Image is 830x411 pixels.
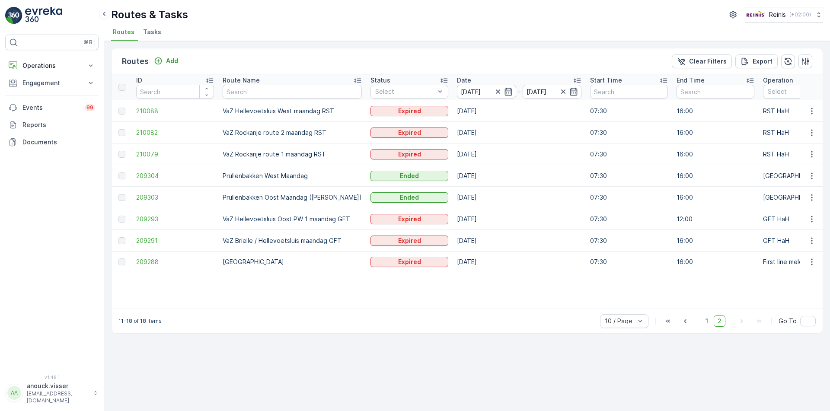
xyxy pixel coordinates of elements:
[789,11,811,18] p: ( +02:00 )
[27,382,89,390] p: anouck.visser
[453,230,586,252] td: [DATE]
[370,76,390,85] p: Status
[672,252,759,272] td: 16:00
[400,193,419,202] p: Ended
[398,236,421,245] p: Expired
[136,236,214,245] a: 209291
[22,79,81,87] p: Engagement
[590,76,622,85] p: Start Time
[586,208,672,230] td: 07:30
[523,85,582,99] input: dd/mm/yyyy
[672,230,759,252] td: 16:00
[518,86,521,97] p: -
[672,208,759,230] td: 12:00
[118,216,125,223] div: Toggle Row Selected
[586,187,672,208] td: 07:30
[672,187,759,208] td: 16:00
[586,165,672,187] td: 07:30
[166,57,178,65] p: Add
[118,129,125,136] div: Toggle Row Selected
[453,165,586,187] td: [DATE]
[5,116,99,134] a: Reports
[136,172,214,180] a: 209304
[398,150,421,159] p: Expired
[136,215,214,223] a: 209293
[453,100,586,122] td: [DATE]
[5,7,22,24] img: logo
[218,165,366,187] td: Prullenbakken West Maandag
[586,143,672,165] td: 07:30
[586,252,672,272] td: 07:30
[122,55,149,67] p: Routes
[453,208,586,230] td: [DATE]
[218,100,366,122] td: VaZ Hellevoetsluis West maandag RST
[218,208,366,230] td: VaZ Hellevoetsluis Oost PW 1 maandag GFT
[113,28,134,36] span: Routes
[714,315,725,327] span: 2
[84,39,93,46] p: ⌘B
[586,230,672,252] td: 07:30
[118,318,162,325] p: 11-18 of 18 items
[118,172,125,179] div: Toggle Row Selected
[689,57,727,66] p: Clear Filters
[457,85,516,99] input: dd/mm/yyyy
[5,99,99,116] a: Events99
[136,128,214,137] span: 210082
[218,252,366,272] td: [GEOGRAPHIC_DATA]
[677,85,754,99] input: Search
[370,106,448,116] button: Expired
[398,128,421,137] p: Expired
[370,127,448,138] button: Expired
[143,28,161,36] span: Tasks
[702,315,712,327] span: 1
[453,252,586,272] td: [DATE]
[763,76,793,85] p: Operation
[370,236,448,246] button: Expired
[769,10,786,19] p: Reinis
[136,258,214,266] a: 209288
[398,107,421,115] p: Expired
[590,85,668,99] input: Search
[136,107,214,115] a: 210088
[218,230,366,252] td: VaZ Brielle / Hellevoetsluis maandag GFT
[25,7,62,24] img: logo_light-DOdMpM7g.png
[22,103,80,112] p: Events
[118,237,125,244] div: Toggle Row Selected
[136,193,214,202] a: 209303
[375,87,435,96] p: Select
[453,122,586,143] td: [DATE]
[370,171,448,181] button: Ended
[398,258,421,266] p: Expired
[111,8,188,22] p: Routes & Tasks
[672,54,732,68] button: Clear Filters
[677,76,705,85] p: End Time
[5,382,99,404] button: AAanouck.visser[EMAIL_ADDRESS][DOMAIN_NAME]
[672,165,759,187] td: 16:00
[150,56,182,66] button: Add
[223,76,260,85] p: Route Name
[223,85,362,99] input: Search
[5,57,99,74] button: Operations
[753,57,773,66] p: Export
[768,87,827,96] p: Select
[672,143,759,165] td: 16:00
[7,386,21,400] div: AA
[5,375,99,380] span: v 1.48.1
[398,215,421,223] p: Expired
[218,122,366,143] td: VaZ Rockanje route 2 maandag RST
[672,122,759,143] td: 16:00
[370,192,448,203] button: Ended
[22,61,81,70] p: Operations
[27,390,89,404] p: [EMAIL_ADDRESS][DOMAIN_NAME]
[118,108,125,115] div: Toggle Row Selected
[735,54,778,68] button: Export
[118,194,125,201] div: Toggle Row Selected
[218,143,366,165] td: VaZ Rockanje route 1 maandag RST
[586,122,672,143] td: 07:30
[370,214,448,224] button: Expired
